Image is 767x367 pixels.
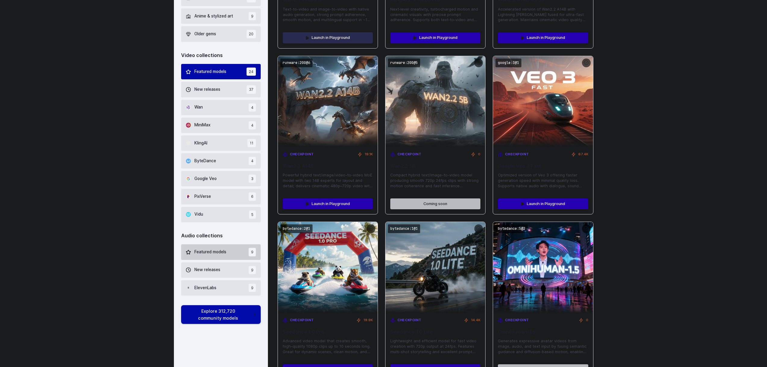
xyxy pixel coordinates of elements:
[493,56,593,147] img: Google Veo 3 Fast
[249,121,256,129] span: 4
[398,318,422,323] span: Checkpoint
[249,284,256,292] span: 9
[498,198,588,209] a: Launch in Playground
[181,189,261,204] button: PixVerse 6
[181,280,261,296] button: ElevenLabs 9
[181,305,261,324] a: Explore 312,720 community models
[181,135,261,151] button: KlingAI 11
[478,152,480,157] span: 0
[388,224,420,233] code: bytedance:1@1
[194,285,216,291] span: ElevenLabs
[194,249,226,255] span: Featured models
[498,172,588,189] span: Optimized version of Veo 3 offering faster generation speed with minimal quality loss. Supports n...
[194,211,203,218] span: Vidu
[249,12,256,20] span: 9
[181,64,261,79] button: Featured models 24
[390,338,480,355] span: Lightweight and efficient model for fast video creation with 720p output at 24fps. Features multi...
[586,318,588,323] span: 0
[283,172,373,189] span: Powerful hybrid text/image/video-to-video MoE model with two 14B experts for layout and detail; d...
[194,122,210,128] span: MiniMax
[290,318,314,323] span: Checkpoint
[390,198,480,209] button: Coming soon
[498,7,588,23] span: Accelerated version of Wan2.2 A14B with Lightning [PERSON_NAME] fused for ultra-fast generation. ...
[385,222,485,313] img: Seedance 1.0 Lite
[385,56,485,147] img: Wan2.2 5B
[181,52,261,59] div: Video collections
[181,8,261,24] button: Anime & stylized art 9
[247,139,256,147] span: 11
[278,56,378,147] img: Wan2.2 A14B
[247,68,256,76] span: 24
[283,329,373,335] span: Seedance 1.0 Pro
[181,153,261,169] button: ByteDance 4
[365,152,373,157] span: 19.1K
[283,32,373,43] a: Launch in Playground
[249,103,256,112] span: 4
[505,318,529,323] span: Checkpoint
[194,68,226,75] span: Featured models
[390,163,480,169] span: Wan2.2 5B
[390,172,480,189] span: Compact hybrid text/image-to-video model producing smooth 720p 24fps clips with strong motion coh...
[363,318,373,323] span: 19.9K
[283,338,373,355] span: Advanced video model that creates smooth, high-quality 1080p clips up to 10 seconds long. Great f...
[390,329,480,335] span: Seedance 1.0 Lite
[390,7,480,23] span: Next‑level creativity, turbocharged motion and cinematic visuals with precise prompt adherence. S...
[181,82,261,97] button: New releases 37
[194,86,220,93] span: New releases
[495,224,528,233] code: bytedance:5@2
[249,210,256,219] span: 5
[283,163,373,169] span: Wan2.2 A14B
[249,266,256,274] span: 9
[181,207,261,222] button: Vidu 5
[249,248,256,256] span: 9
[493,222,593,313] img: OmniHuman-1.5
[181,171,261,186] button: Google Veo 3
[388,59,420,67] code: runware:200@5
[194,104,203,111] span: Wan
[181,262,261,278] button: New releases 9
[194,267,220,273] span: New releases
[194,158,216,164] span: ByteDance
[194,176,217,182] span: Google Veo
[280,59,313,67] code: runware:200@6
[181,26,261,42] button: Older gems 20
[181,118,261,133] button: MiniMax 4
[498,163,588,169] span: Google Veo 3 Fast
[578,152,588,157] span: 67.4K
[181,232,261,240] div: Audio collections
[280,224,313,233] code: bytedance:2@1
[249,175,256,183] span: 3
[398,152,422,157] span: Checkpoint
[247,30,256,38] span: 20
[194,13,233,20] span: Anime & stylized art
[498,329,588,335] span: OmniHuman-1.5
[498,32,588,43] a: Launch in Playground
[498,338,588,355] span: Generates expressive avatar videos from image, audio, and text input by fusing semantic guidance ...
[181,100,261,115] button: Wan 4
[505,152,529,157] span: Checkpoint
[283,7,373,23] span: Text-to-video and image-to-video with native audio generation, strong prompt adherence, smooth mo...
[194,31,216,37] span: Older gems
[290,152,314,157] span: Checkpoint
[249,192,256,201] span: 6
[194,140,207,147] span: KlingAI
[247,85,256,93] span: 37
[471,318,480,323] span: 14.4K
[283,198,373,209] a: Launch in Playground
[390,32,480,43] a: Launch in Playground
[194,193,211,200] span: PixVerse
[181,244,261,260] button: Featured models 9
[495,59,521,67] code: google:3@1
[278,222,378,313] img: Seedance 1.0 Pro
[249,157,256,165] span: 4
